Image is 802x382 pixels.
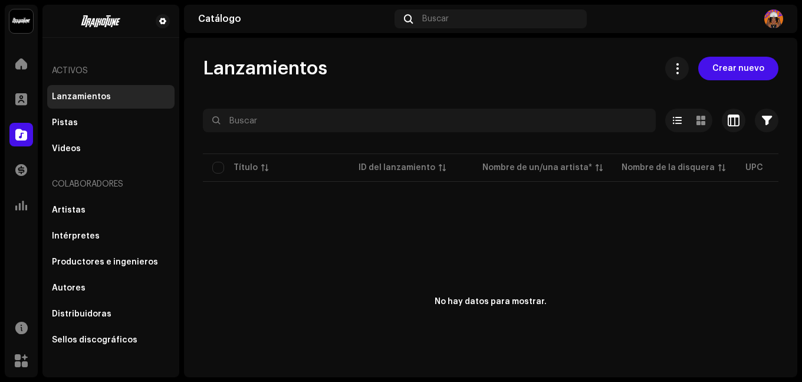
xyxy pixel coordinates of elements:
div: Pistas [52,118,78,128]
re-a-nav-header: Activos [47,57,175,85]
button: Crear nuevo [698,57,778,80]
re-m-nav-item: Artistas [47,198,175,222]
div: Intérpretes [52,231,100,241]
div: No hay datos para mostrar. [435,296,547,308]
div: Catálogo [198,14,390,24]
re-m-nav-item: Lanzamientos [47,85,175,109]
input: Buscar [203,109,656,132]
div: Sellos discográficos [52,335,137,345]
div: Videos [52,144,81,154]
span: Crear nuevo [712,57,764,80]
div: Artistas [52,205,86,215]
re-m-nav-item: Intérpretes [47,224,175,248]
re-m-nav-item: Distribuidoras [47,302,175,326]
re-m-nav-item: Productores e ingenieros [47,250,175,274]
div: Distribuidoras [52,309,111,319]
img: 10370c6a-d0e2-4592-b8a2-38f444b0ca44 [9,9,33,33]
span: Buscar [422,14,449,24]
img: 4be5d718-524a-47ed-a2e2-bfbeb4612910 [52,14,151,28]
img: a2905a8f-aecf-479a-b9b1-f4770a1439b9 [764,9,783,28]
div: Productores e ingenieros [52,257,158,267]
span: Lanzamientos [203,57,327,80]
re-m-nav-item: Pistas [47,111,175,135]
re-m-nav-item: Videos [47,137,175,161]
div: Autores [52,283,86,293]
re-m-nav-item: Sellos discográficos [47,328,175,352]
re-m-nav-item: Autores [47,276,175,300]
div: Lanzamientos [52,92,111,102]
re-a-nav-header: Colaboradores [47,170,175,198]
